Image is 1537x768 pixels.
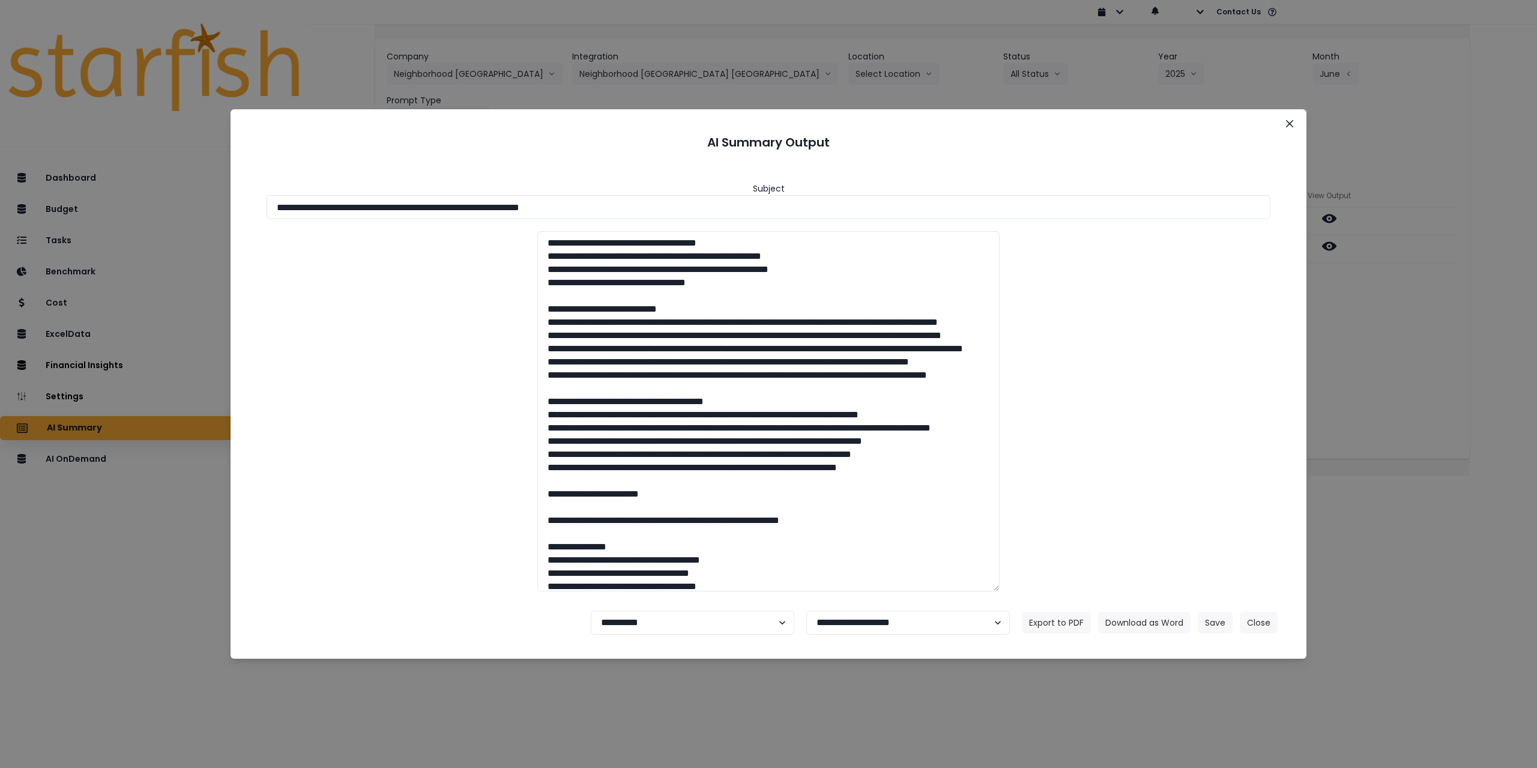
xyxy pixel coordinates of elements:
header: Subject [753,183,785,195]
button: Download as Word [1098,612,1191,633]
button: Close [1240,612,1278,633]
button: Close [1280,114,1299,133]
header: AI Summary Output [245,124,1292,161]
button: Save [1198,612,1233,633]
button: Export to PDF [1022,612,1091,633]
